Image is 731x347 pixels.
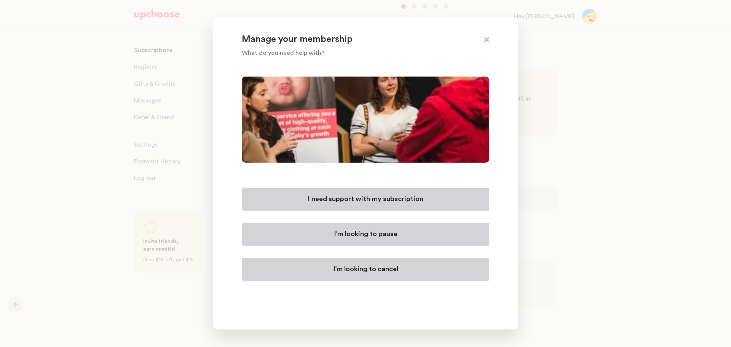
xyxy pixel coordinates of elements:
button: I need support with my subscription [242,188,489,211]
button: I’m looking to pause [242,223,489,246]
p: I’m looking to pause [334,230,397,239]
p: I’m looking to cancel [333,265,398,274]
p: I need support with my subscription [308,195,423,204]
p: Manage your membership [242,34,470,46]
button: I’m looking to cancel [242,258,489,281]
img: Manage Membership [242,77,489,163]
p: What do you need help with? [242,48,470,58]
